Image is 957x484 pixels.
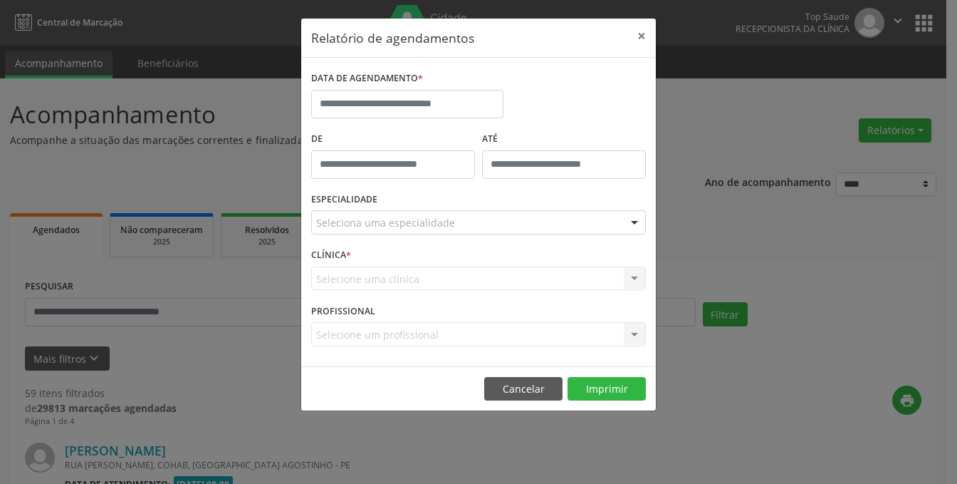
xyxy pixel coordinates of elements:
[311,300,375,322] label: PROFISSIONAL
[311,128,475,150] label: De
[311,244,351,267] label: CLÍNICA
[311,68,423,90] label: DATA DE AGENDAMENTO
[311,189,377,211] label: ESPECIALIDADE
[484,377,563,401] button: Cancelar
[316,215,455,230] span: Seleciona uma especialidade
[627,19,656,53] button: Close
[482,128,646,150] label: ATÉ
[311,29,474,47] h5: Relatório de agendamentos
[568,377,646,401] button: Imprimir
